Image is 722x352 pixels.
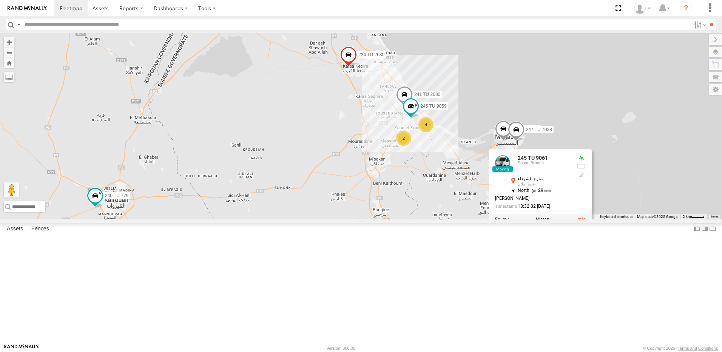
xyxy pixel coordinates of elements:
[495,204,571,209] div: Date/time of location update
[518,188,529,193] span: North
[495,196,571,201] div: [PERSON_NAME]
[28,224,53,234] label: Fences
[327,346,355,350] div: Version: 306.00
[518,161,571,165] div: Souse Branch
[495,155,510,170] a: View Asset Details
[680,2,692,14] i: ?
[4,72,14,82] label: Measure
[693,223,701,234] label: Dock Summary Table to the Left
[16,19,22,30] label: Search Query
[577,155,586,161] div: Valid GPS Fix
[4,37,14,47] button: Zoom in
[643,346,718,350] div: © Copyright 2025 -
[680,214,707,219] button: Map Scale: 2 km per 32 pixels
[518,155,548,161] a: 245 TU 9061
[529,188,551,193] span: 29
[4,58,14,68] button: Zoom Home
[4,344,39,352] a: Visit our Website
[4,47,14,58] button: Zoom out
[358,52,384,57] span: 234 TU 2630
[3,224,27,234] label: Assets
[418,117,434,132] div: 4
[577,171,586,178] div: GSM Signal = 4
[421,103,447,109] span: 245 TU 9059
[518,182,571,187] div: قصر هلال
[711,215,719,218] a: Terms (opens in new tab)
[495,217,509,222] label: Realtime tracking of Asset
[683,215,691,219] span: 2 km
[4,182,19,198] button: Drag Pegman onto the map to open Street View
[577,163,586,169] div: No battery health information received from this device.
[678,346,718,350] a: Terms and Conditions
[709,223,716,234] label: Hide Summary Table
[709,84,722,95] label: Map Settings
[105,193,129,198] span: 240 TU 779
[526,127,552,132] span: 247 TU 7028
[691,19,707,30] label: Search Filter Options
[637,215,678,219] span: Map data ©2025 Google
[414,92,440,97] span: 241 TU 2030
[8,6,47,11] img: rand-logo.svg
[631,3,653,14] div: Nejah Benkhalifa
[701,223,708,234] label: Dock Summary Table to the Right
[518,176,571,181] div: شارع الشهداء
[578,217,586,222] a: View Asset Details
[536,217,551,222] label: View Asset History
[396,131,411,146] div: 2
[600,214,633,219] button: Keyboard shortcuts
